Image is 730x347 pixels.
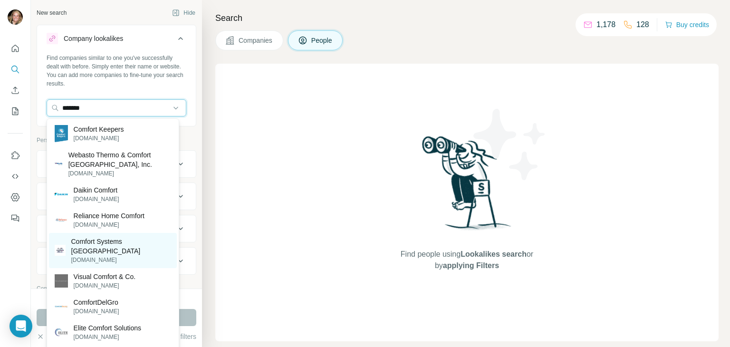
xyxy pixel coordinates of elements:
span: applying Filters [443,261,499,270]
img: Surfe Illustration - Woman searching with binoculars [418,134,517,240]
button: Buy credits [665,18,709,31]
button: Enrich CSV [8,82,23,99]
p: [DOMAIN_NAME] [74,195,119,203]
span: Lookalikes search [461,250,527,258]
img: Elite Comfort Solutions [55,326,68,339]
img: Comfort Systems USA [55,245,66,256]
img: Visual Comfort & Co. [55,274,68,288]
button: Use Surfe API [8,168,23,185]
div: Open Intercom Messenger [10,315,32,337]
p: [DOMAIN_NAME] [71,256,171,264]
div: Find companies similar to one you've successfully dealt with before. Simply enter their name or w... [47,54,186,88]
img: Surfe Illustration - Stars [467,102,553,187]
button: Company lookalikes [37,27,196,54]
img: ComfortDelGro [55,300,68,313]
button: My lists [8,103,23,120]
p: Elite Comfort Solutions [74,323,141,333]
h4: Search [215,11,719,25]
img: Comfort Keepers [55,125,68,142]
p: [DOMAIN_NAME] [74,307,119,316]
img: Avatar [8,10,23,25]
p: 1,178 [596,19,615,30]
p: [DOMAIN_NAME] [74,134,124,143]
p: [DOMAIN_NAME] [74,281,135,290]
p: Comfort Keepers [74,125,124,134]
button: Use Surfe on LinkedIn [8,147,23,164]
p: Visual Comfort & Co. [74,272,135,281]
p: [DOMAIN_NAME] [74,221,144,229]
button: Feedback [8,210,23,227]
p: ComfortDelGro [74,298,119,307]
p: Company information [37,284,196,293]
p: [DOMAIN_NAME] [74,333,141,341]
span: Find people using or by [391,249,543,271]
span: People [311,36,333,45]
img: Reliance Home Comfort [55,213,68,227]
p: Personal information [37,136,196,145]
button: Seniority [37,185,196,208]
button: Clear [37,332,64,341]
button: Dashboard [8,189,23,206]
p: Webasto Thermo & Comfort [GEOGRAPHIC_DATA], Inc. [68,150,171,169]
p: [DOMAIN_NAME] [68,169,171,178]
div: Company lookalikes [64,34,123,43]
button: Search [8,61,23,78]
p: Comfort Systems [GEOGRAPHIC_DATA] [71,237,171,256]
p: Daikin Comfort [74,185,119,195]
img: Daikin Comfort [55,188,68,201]
button: Personal location [37,250,196,272]
img: Webasto Thermo & Comfort North America, Inc. [55,160,63,168]
button: Quick start [8,40,23,57]
button: Department [37,217,196,240]
span: Companies [239,36,273,45]
button: Hide [165,6,202,20]
div: New search [37,9,67,17]
p: 128 [636,19,649,30]
button: Job title [37,153,196,175]
p: Reliance Home Comfort [74,211,144,221]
